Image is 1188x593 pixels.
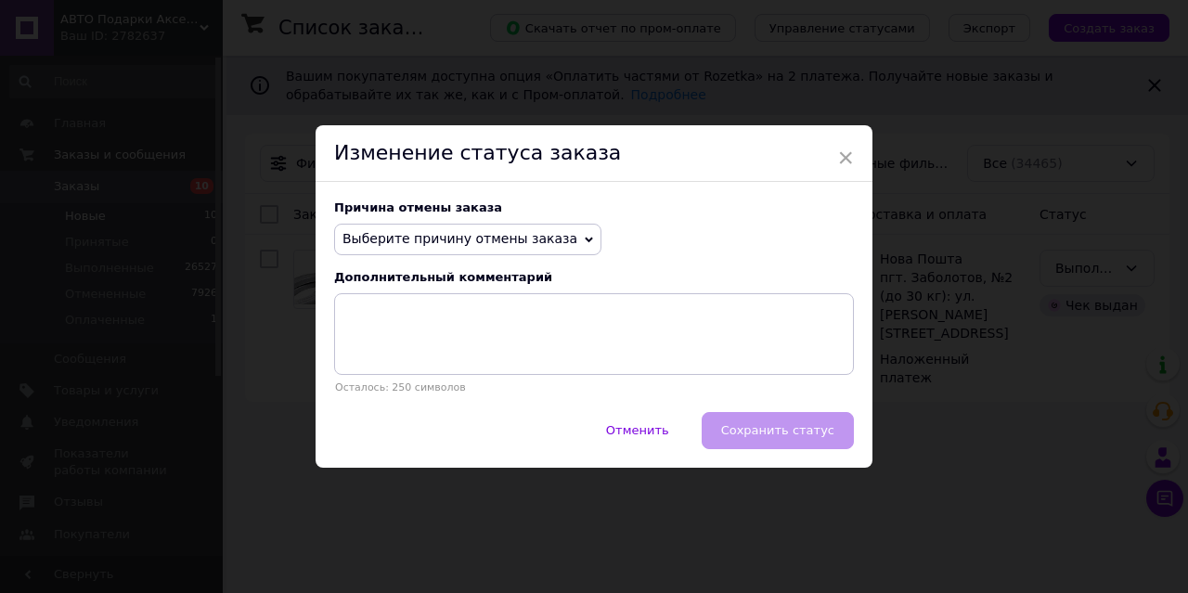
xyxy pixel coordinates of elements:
[316,125,872,182] div: Изменение статуса заказа
[334,381,854,393] p: Осталось: 250 символов
[606,423,669,437] span: Отменить
[334,200,854,214] div: Причина отмены заказа
[587,412,689,449] button: Отменить
[837,142,854,174] span: ×
[342,231,577,246] span: Выберите причину отмены заказа
[334,270,854,284] div: Дополнительный комментарий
